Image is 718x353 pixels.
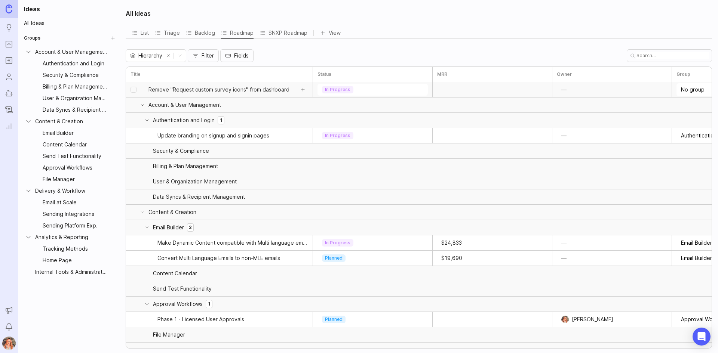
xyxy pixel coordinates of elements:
[25,233,32,241] button: Collapse Analytics & Reporting
[28,139,118,150] div: Content CalendarGroup settings
[163,50,174,61] button: remove selection
[157,316,244,323] span: Phase 1 - Licensed User Approvals
[189,225,192,230] span: 2
[557,253,571,263] button: —
[636,52,709,59] input: Search...
[202,52,214,59] span: Filter
[6,4,12,13] img: Canny Home
[557,238,571,248] button: —
[28,243,118,254] div: Tracking MethodsGroup settings
[21,185,118,196] a: Collapse Delivery & WorkflowDelivery & WorkflowGroup settings
[2,120,16,133] a: Reporting
[21,255,118,266] a: Home PageGroup settings
[157,312,308,327] a: Phase 1 - Licensed User Approvals
[21,197,118,208] a: Email at ScaleGroup settings
[153,179,237,184] div: User & Organization Management
[28,174,118,185] div: File ManagerGroup settings
[24,34,40,42] h2: Groups
[317,252,428,264] div: toggle menu
[153,223,194,232] div: Email Builder
[221,27,254,38] button: Roadmap
[28,220,118,231] div: Sending Platform Exp.Group settings
[557,130,571,141] button: —
[155,27,180,38] div: Triage
[43,175,107,183] div: File Manager
[220,117,222,123] span: 1
[28,208,118,220] div: Sending IntegrationsGroup settings
[28,162,118,173] div: Approval WorkflowsGroup settings
[157,235,308,250] a: Make Dynamic Content compatible with Multi language emails
[188,49,219,62] button: Filter
[325,316,343,322] p: planned
[157,128,308,143] a: Update branding on signup and signin pages
[43,106,107,114] div: Data Syncs & Recipient Management
[138,52,162,60] span: Hierarchy
[35,48,107,56] div: Account & User Management
[35,233,107,241] div: Analytics & Reporting
[2,304,16,317] button: Announcements
[28,104,118,115] div: Data Syncs & Recipient ManagementGroup settings
[153,332,185,337] div: File Manager
[2,337,16,350] button: Bronwen W
[21,232,118,243] div: Collapse Analytics & ReportingAnalytics & ReportingGroup settings
[21,208,118,219] a: Sending IntegrationsGroup settings
[2,21,16,34] a: Ideas
[132,27,149,38] button: List
[153,194,245,199] div: Data Syncs & Recipient Management
[676,71,690,77] h3: Group
[234,52,249,59] span: Fields
[2,320,16,334] button: Notifications
[561,239,567,247] span: —
[157,251,308,266] a: Convert Multi Language Emails to non-MLE emails
[21,266,118,277] a: Internal Tools & AdministrationGroup settings
[28,197,118,208] div: Email at ScaleGroup settings
[260,27,307,38] button: SNXP Roadmap
[174,53,186,59] svg: toggle icon
[21,46,118,57] a: Collapse Account & User ManagementAccount & User ManagementGroup settings
[43,245,107,253] div: Tracking Methods
[21,243,118,254] a: Tracking MethodsGroup settings
[153,148,209,154] div: Security & Compliance
[186,27,215,38] div: Backlog
[43,152,107,160] div: Send Test Functionality
[557,71,572,77] h3: Owner
[131,71,141,77] h3: Title
[21,139,118,150] a: Content CalendarGroup settings
[43,164,107,172] div: Approval Workflows
[325,87,350,93] p: in progress
[21,116,118,127] a: Collapse Content & CreationContent & CreationGroup settings
[157,239,308,247] span: Make Dynamic Content compatible with Multi language emails
[561,254,567,262] span: —
[2,54,16,67] a: Roadmaps
[35,187,107,195] div: Delivery & Workflow
[132,28,149,38] div: List
[557,84,571,95] button: —
[317,84,428,96] div: toggle menu
[148,102,221,108] div: Account & User Management
[260,28,307,38] div: SNXP Roadmap
[317,313,428,325] div: toggle menu
[153,271,197,276] div: Content Calendar
[126,9,151,18] h2: All Ideas
[43,256,107,264] div: Home Page
[25,118,32,125] button: Collapse Content & Creation
[21,81,118,92] a: Billing & Plan ManagementGroup settings
[325,240,350,246] p: in progress
[153,286,212,291] div: Send Test Functionality
[21,93,118,103] a: User & Organization ManagementGroup settings
[25,187,32,195] button: Collapse Delivery & Workflow
[325,255,343,261] p: planned
[131,87,136,93] input: select post
[43,222,107,230] div: Sending Platform Exp.
[148,347,199,353] div: Delivery & Workflow
[2,87,16,100] a: Autopilot
[148,82,295,97] a: Remove "Request custom survey icons" from dashboard
[21,185,118,196] div: Collapse Delivery & WorkflowDelivery & WorkflowGroup settings
[21,58,118,69] a: Authentication and LoginGroup settings
[28,69,118,81] div: Security & ComplianceGroup settings
[561,132,567,139] span: —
